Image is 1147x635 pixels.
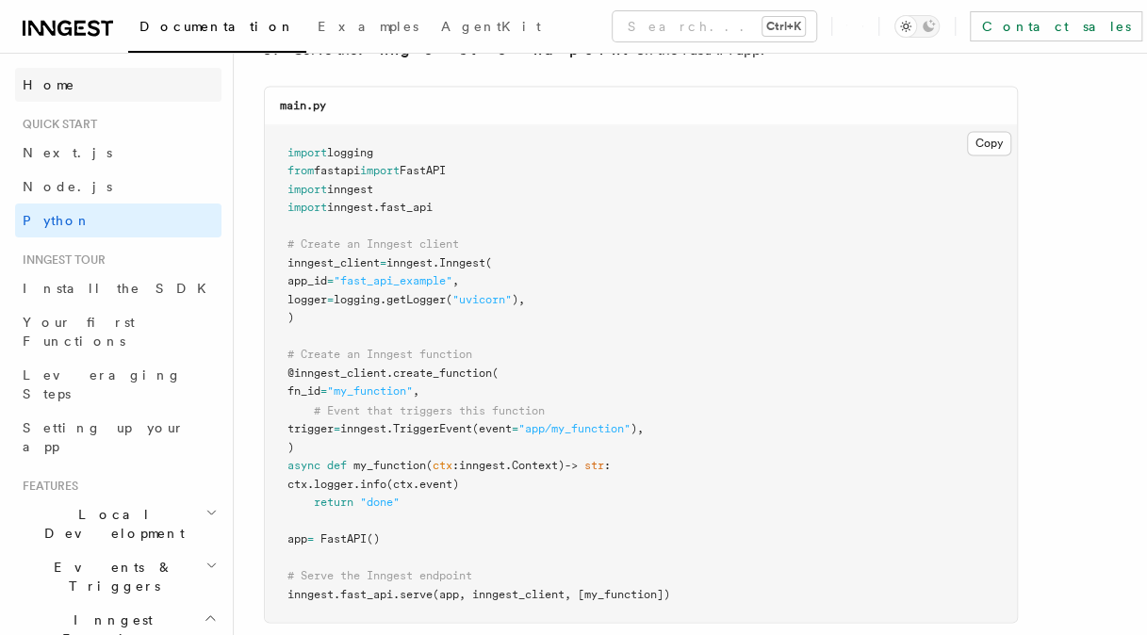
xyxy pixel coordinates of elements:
[512,421,518,434] span: =
[139,19,295,34] span: Documentation
[400,164,446,177] span: FastAPI
[631,421,644,434] span: ),
[15,252,106,268] span: Inngest tour
[15,411,221,464] a: Setting up your app
[400,587,433,600] span: serve
[15,136,221,170] a: Next.js
[413,384,419,398] span: ,
[23,281,218,296] span: Install the SDK
[23,315,135,349] span: Your first Functions
[15,170,221,204] a: Node.js
[433,256,439,269] span: .
[327,458,347,471] span: def
[287,146,327,159] span: import
[23,75,75,94] span: Home
[439,256,485,269] span: Inngest
[15,358,221,411] a: Leveraging Steps
[287,183,327,196] span: import
[452,293,512,306] span: "uvicorn"
[762,17,805,36] kbd: Ctrl+K
[452,458,459,471] span: :
[426,458,433,471] span: (
[287,440,294,453] span: )
[967,131,1011,155] button: Copy
[386,366,393,380] span: .
[360,477,386,490] span: info
[512,293,525,306] span: ),
[287,164,314,177] span: from
[287,477,307,490] span: ctx
[512,458,565,471] span: Context)
[441,19,541,34] span: AgentKit
[327,201,373,214] span: inngest
[565,458,578,471] span: ->
[360,495,400,508] span: "done"
[287,237,459,251] span: # Create an Inngest client
[306,6,430,51] a: Examples
[287,201,327,214] span: import
[287,366,386,380] span: @inngest_client
[327,183,373,196] span: inngest
[604,458,611,471] span: :
[320,531,367,545] span: FastAPI
[15,117,97,132] span: Quick start
[307,477,314,490] span: .
[353,458,426,471] span: my_function
[318,19,418,34] span: Examples
[340,587,393,600] span: fast_api
[307,531,314,545] span: =
[894,15,940,38] button: Toggle dark mode
[380,201,433,214] span: fast_api
[314,495,353,508] span: return
[970,11,1142,41] a: Contact sales
[472,421,512,434] span: (event
[433,458,452,471] span: ctx
[393,421,472,434] span: TriggerEvent
[280,99,326,112] code: main.py
[327,293,334,306] span: =
[15,505,205,543] span: Local Development
[433,587,670,600] span: (app, inngest_client, [my_function])
[485,256,492,269] span: (
[334,274,452,287] span: "fast_api_example"
[518,421,631,434] span: "app/my_function"
[287,531,307,545] span: app
[492,366,499,380] span: (
[386,256,433,269] span: inngest
[287,384,320,398] span: fn_id
[15,497,221,550] button: Local Development
[15,479,78,494] span: Features
[23,145,112,160] span: Next.js
[287,568,472,581] span: # Serve the Inngest endpoint
[15,271,221,305] a: Install the SDK
[314,477,353,490] span: logger
[505,458,512,471] span: .
[353,477,360,490] span: .
[367,531,380,545] span: ()
[314,403,545,416] span: # Event that triggers this function
[287,311,294,324] span: )
[287,587,334,600] span: inngest
[334,587,340,600] span: .
[358,41,636,58] strong: Inngest endpoint
[15,204,221,237] a: Python
[15,68,221,102] a: Home
[327,384,413,398] span: "my_function"
[23,367,182,401] span: Leveraging Steps
[327,146,373,159] span: logging
[430,6,552,51] a: AgentKit
[446,293,452,306] span: (
[613,11,816,41] button: Search...Ctrl+K
[459,458,505,471] span: inngest
[380,256,386,269] span: =
[128,6,306,53] a: Documentation
[23,213,91,228] span: Python
[23,179,112,194] span: Node.js
[360,164,400,177] span: import
[287,293,327,306] span: logger
[373,201,380,214] span: .
[23,420,185,454] span: Setting up your app
[393,366,492,380] span: create_function
[340,421,393,434] span: inngest.
[314,164,360,177] span: fastapi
